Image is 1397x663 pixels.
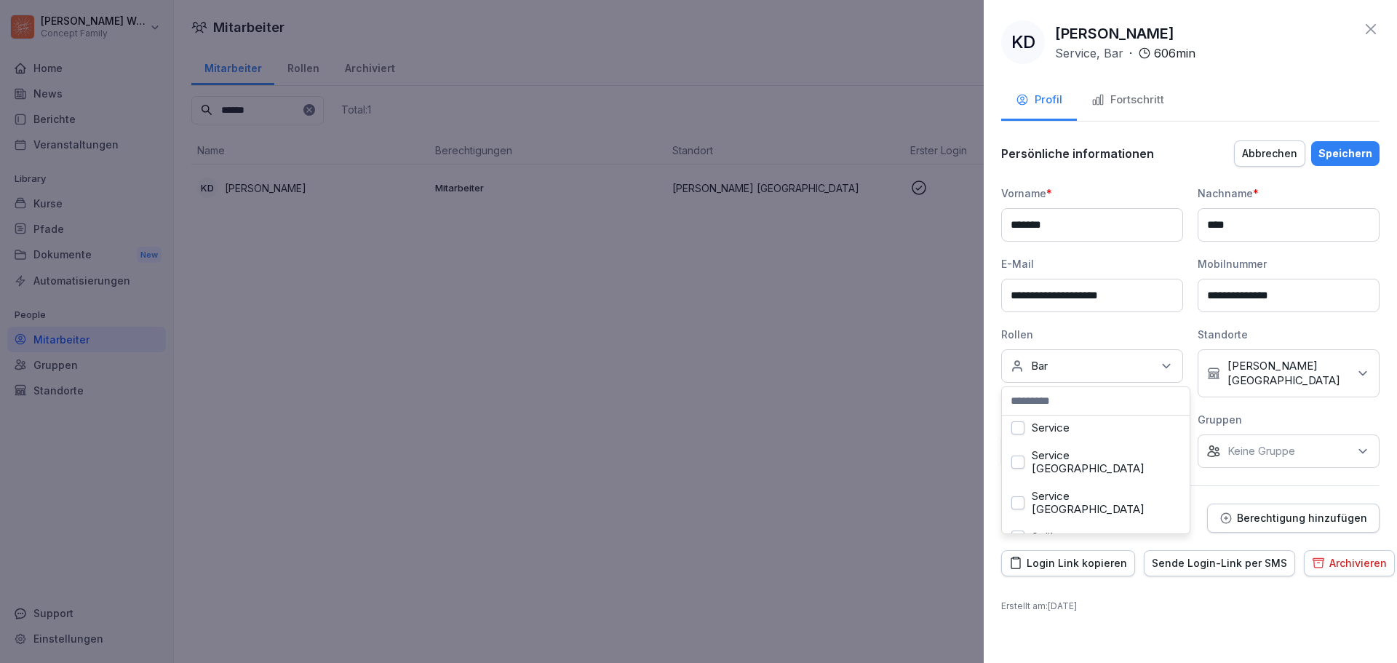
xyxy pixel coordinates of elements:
p: Keine Gruppe [1227,444,1295,458]
p: Persönliche informationen [1001,146,1154,161]
button: Sende Login-Link per SMS [1144,550,1295,576]
button: Speichern [1311,141,1380,166]
div: Login Link kopieren [1009,555,1127,571]
div: E-Mail [1001,256,1183,271]
p: Erstellt am : [DATE] [1001,600,1380,613]
label: Service [1032,421,1070,434]
p: Bar [1031,359,1048,373]
p: Service, Bar [1055,44,1123,62]
button: Login Link kopieren [1001,550,1135,576]
button: Berechtigung hinzufügen [1207,504,1380,533]
div: Mobilnummer [1198,256,1380,271]
button: Abbrechen [1234,140,1305,167]
p: 606 min [1154,44,1195,62]
label: Service [GEOGRAPHIC_DATA] [1032,490,1181,516]
label: Spüler [1032,531,1063,544]
div: Archivieren [1312,555,1387,571]
div: Rollen [1001,327,1183,342]
div: Vorname [1001,186,1183,201]
div: Abbrechen [1242,146,1297,162]
p: [PERSON_NAME] [1055,23,1174,44]
p: [PERSON_NAME] [GEOGRAPHIC_DATA] [1227,359,1348,388]
div: · [1055,44,1195,62]
div: Standorte [1198,327,1380,342]
div: Speichern [1318,146,1372,162]
div: Fortschritt [1091,92,1164,108]
div: Sende Login-Link per SMS [1152,555,1287,571]
div: Nachname [1198,186,1380,201]
p: Berechtigung hinzufügen [1237,512,1367,524]
button: Archivieren [1304,550,1395,576]
div: Gruppen [1198,412,1380,427]
button: Fortschritt [1077,82,1179,121]
label: Service [GEOGRAPHIC_DATA] [1032,449,1181,475]
div: Profil [1016,92,1062,108]
button: Profil [1001,82,1077,121]
div: KD [1001,20,1045,64]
